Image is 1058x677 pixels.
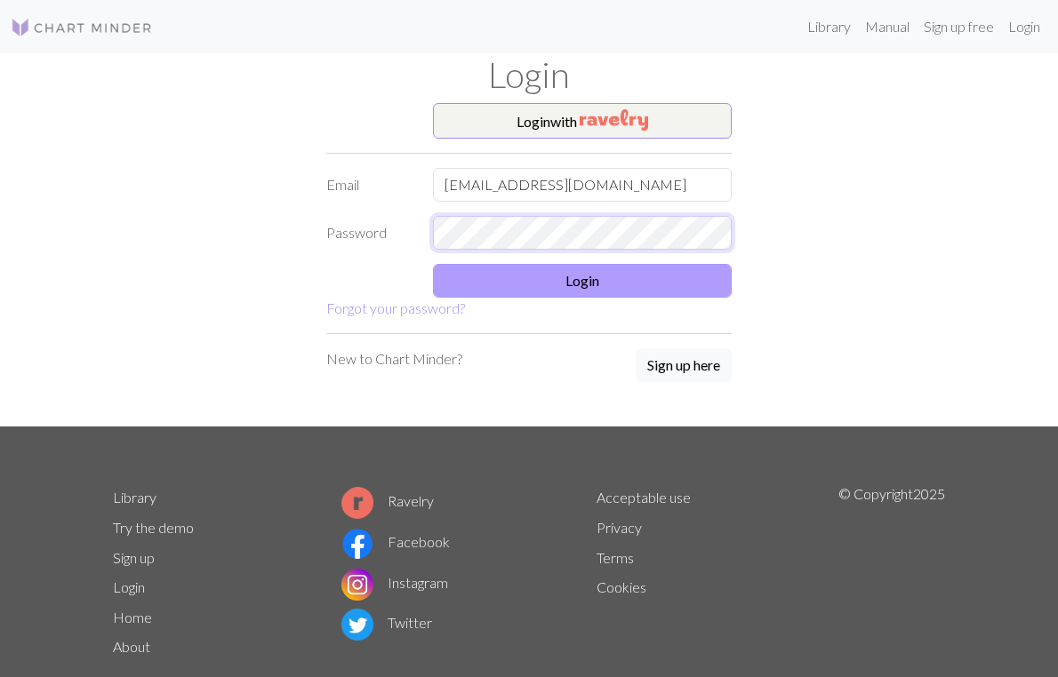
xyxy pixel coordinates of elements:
button: Loginwith [433,103,732,139]
img: Twitter logo [341,609,373,641]
button: Sign up here [636,348,732,382]
a: Ravelry [341,492,434,509]
img: Facebook logo [341,528,373,560]
h1: Login [102,53,956,96]
label: Email [316,168,422,202]
a: Home [113,609,152,625]
p: © Copyright 2025 [838,483,945,663]
a: Twitter [341,614,432,631]
a: Login [113,578,145,595]
a: Facebook [341,533,450,550]
a: Login [1001,9,1047,44]
a: Terms [597,549,634,566]
img: Ravelry logo [341,487,373,519]
img: Instagram logo [341,569,373,601]
label: Password [316,216,422,250]
a: Instagram [341,574,448,591]
a: Library [113,489,156,506]
button: Login [433,264,732,298]
a: Sign up here [636,348,732,384]
a: Acceptable use [597,489,691,506]
img: Ravelry [580,109,648,131]
img: Logo [11,17,153,38]
a: Forgot your password? [326,299,465,316]
a: About [113,638,150,655]
a: Manual [858,9,917,44]
a: Sign up free [917,9,1001,44]
a: Sign up [113,549,155,566]
p: New to Chart Minder? [326,348,462,370]
a: Privacy [597,519,642,536]
a: Library [800,9,858,44]
a: Try the demo [113,519,194,536]
a: Cookies [597,578,646,595]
